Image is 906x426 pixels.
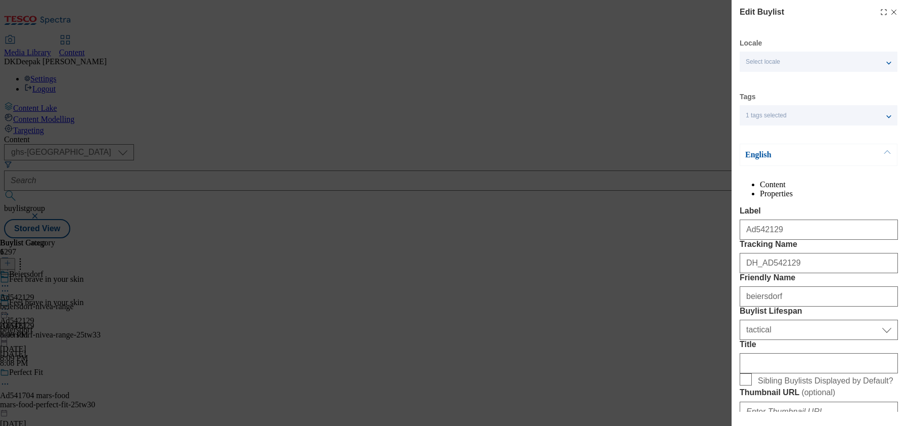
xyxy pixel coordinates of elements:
li: Properties [760,189,898,198]
p: English [745,150,851,160]
label: Tags [740,94,756,100]
li: Content [760,180,898,189]
label: Friendly Name [740,273,898,282]
input: Enter Label [740,220,898,240]
span: Select locale [746,58,780,66]
span: ( optional ) [801,388,835,397]
label: Title [740,340,898,349]
label: Buylist Lifespan [740,307,898,316]
input: Enter Tracking Name [740,253,898,273]
span: Sibling Buylists Displayed by Default? [758,376,893,386]
span: 1 tags selected [746,112,787,119]
h4: Edit Buylist [740,6,784,18]
button: 1 tags selected [740,105,897,125]
button: Select locale [740,52,897,72]
label: Locale [740,40,762,46]
label: Thumbnail URL [740,388,898,398]
input: Enter Title [740,353,898,373]
input: Enter Thumbnail URL [740,402,898,422]
label: Tracking Name [740,240,898,249]
input: Enter Friendly Name [740,286,898,307]
label: Label [740,206,898,216]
